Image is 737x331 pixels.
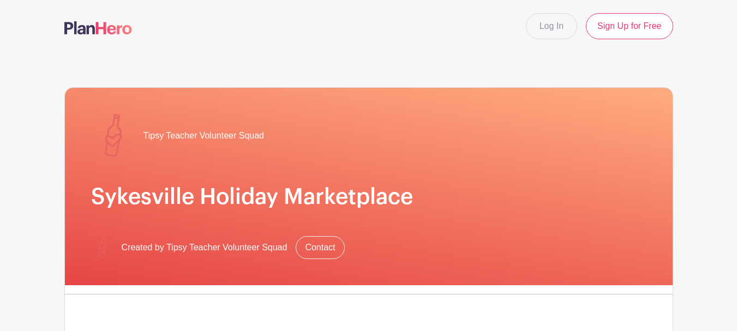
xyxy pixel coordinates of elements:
[296,236,344,259] a: Contact
[586,13,673,39] a: Sign Up for Free
[64,21,132,34] img: logo-507f7623f17ff9eddc593b1ce0a138ce2505c220e1c5a4e2b4648c50719b7d32.svg
[526,13,577,39] a: Log In
[143,129,264,142] span: Tipsy Teacher Volunteer Squad
[91,184,646,210] h1: Sykesville Holiday Marketplace
[91,237,113,258] img: square%20logo.png
[91,114,135,158] img: square%20logo.png
[122,241,287,254] span: Created by Tipsy Teacher Volunteer Squad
